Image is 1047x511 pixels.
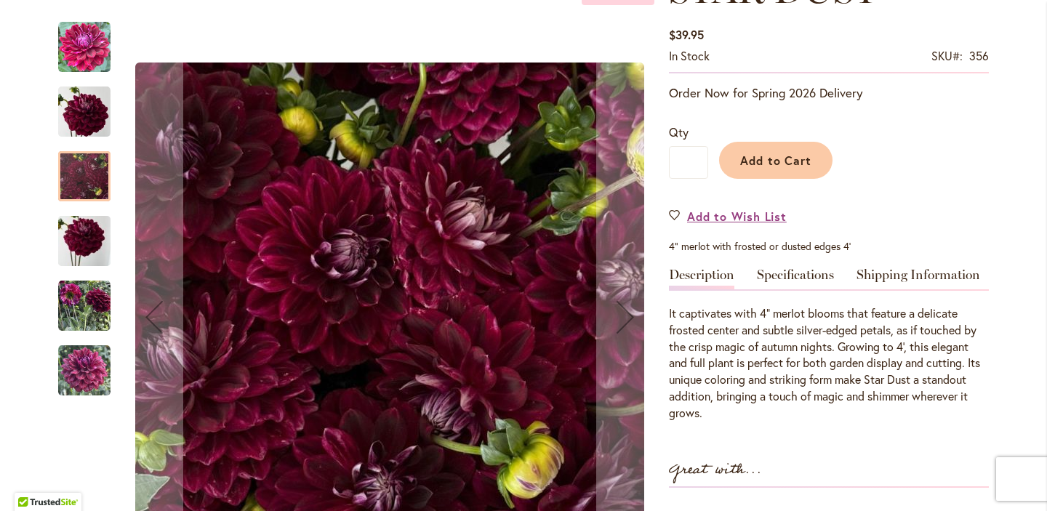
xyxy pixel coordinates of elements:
[669,208,787,225] a: Add to Wish List
[58,280,111,332] img: STAR DUST
[58,206,111,276] img: STAR DUST
[669,48,710,65] div: Availability
[58,201,125,266] div: STAR DUST
[669,27,704,42] span: $39.95
[58,72,125,137] div: STAR DUST
[757,268,834,289] a: Specifications
[58,331,111,395] div: STAR DUST
[740,153,812,168] span: Add to Cart
[969,48,989,65] div: 356
[669,458,762,482] strong: Great with...
[58,86,111,138] img: STAR DUST
[669,239,989,254] p: 4” merlot with frosted or dusted edges 4’
[58,137,125,201] div: STAR DUST
[669,305,989,422] p: It captivates with 4” merlot blooms that feature a delicate frosted center and subtle silver-edge...
[669,48,710,63] span: In stock
[58,266,125,331] div: STAR DUST
[669,268,734,289] a: Description
[669,268,989,422] div: Detailed Product Info
[931,48,963,63] strong: SKU
[58,7,125,72] div: STAR DUST
[11,459,52,500] iframe: Launch Accessibility Center
[58,21,111,73] img: STAR DUST
[719,142,833,179] button: Add to Cart
[58,345,111,397] img: STAR DUST
[687,208,787,225] span: Add to Wish List
[857,268,980,289] a: Shipping Information
[669,124,689,140] span: Qty
[669,84,989,102] p: Order Now for Spring 2026 Delivery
